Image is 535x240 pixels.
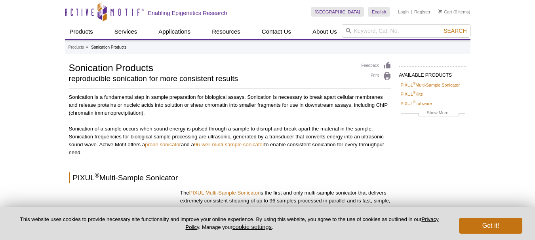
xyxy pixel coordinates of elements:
a: PIXUL®Multi-Sample Sonicator [401,81,460,89]
a: Feedback [362,61,391,70]
button: Search [441,27,469,34]
sup: ® [413,91,416,95]
button: cookie settings [232,223,272,230]
span: Search [444,28,466,34]
input: Keyword, Cat. No. [342,24,470,38]
h2: reproducible sonication for more consistent results [69,75,354,82]
li: » [86,45,88,49]
a: About Us [308,24,342,39]
h1: Sonication Products [69,61,354,73]
a: 96-well multi-sample sonicator [194,142,264,147]
a: Show More [401,109,465,118]
h2: PIXUL Multi-Sample Sonicator [69,172,391,183]
a: probe sonicator [145,142,181,147]
a: PIXUL®Kits [401,91,423,98]
a: Cart [438,9,452,15]
a: Login [398,9,409,15]
a: PIXUL®Labware [401,100,432,107]
sup: ® [413,100,416,104]
a: Print [362,72,391,81]
h2: Enabling Epigenetics Research [148,9,227,17]
a: Register [414,9,430,15]
sup: ® [413,81,416,85]
img: Your Cart [438,9,442,13]
li: Sonication Products [91,45,126,49]
button: Got it! [459,218,522,234]
a: Contact Us [257,24,296,39]
a: [GEOGRAPHIC_DATA] [311,7,364,17]
li: | [411,7,412,17]
a: Resources [207,24,245,39]
li: (0 items) [438,7,470,17]
sup: ® [95,172,99,179]
p: Sonication of a sample occurs when sound energy is pulsed through a sample to disrupt and break a... [69,125,391,157]
h2: AVAILABLE PRODUCTS [399,66,466,80]
a: Applications [154,24,195,39]
a: PIXUL Multi-Sample Sonicator [189,190,260,196]
a: English [368,7,390,17]
p: Sonication is a fundamental step in sample preparation for biological assays. Sonication is neces... [69,93,391,117]
a: Privacy Policy [185,216,438,230]
p: This website uses cookies to provide necessary site functionality and improve your online experie... [13,216,446,231]
a: Products [69,44,84,51]
a: Services [110,24,142,39]
a: Products [65,24,98,39]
